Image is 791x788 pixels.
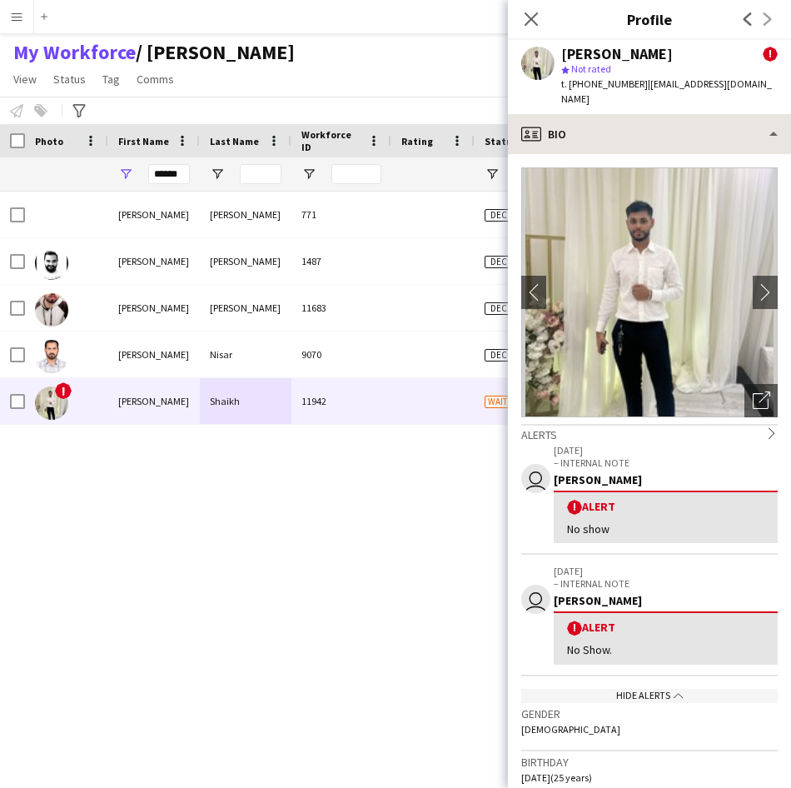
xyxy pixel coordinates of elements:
[521,689,778,703] div: Hide alerts
[108,332,200,377] div: [PERSON_NAME]
[763,47,778,62] span: !
[108,192,200,237] div: [PERSON_NAME]
[210,167,225,182] button: Open Filter Menu
[291,285,391,331] div: 11683
[554,565,778,577] p: [DATE]
[35,340,68,373] img: Sohail Nisar
[200,192,291,237] div: [PERSON_NAME]
[561,77,648,90] span: t. [PHONE_NUMBER]
[35,247,68,280] img: Sohail Coutinho
[561,77,772,105] span: | [EMAIL_ADDRESS][DOMAIN_NAME]
[136,40,295,65] span: Waad Ziyarah
[521,771,592,784] span: [DATE] (25 years)
[55,382,72,399] span: !
[200,238,291,284] div: [PERSON_NAME]
[137,72,174,87] span: Comms
[485,135,517,147] span: Status
[108,285,200,331] div: [PERSON_NAME]
[485,209,536,222] span: Declined
[554,444,778,456] p: [DATE]
[508,114,791,154] div: Bio
[521,424,778,442] div: Alerts
[521,723,620,736] span: [DEMOGRAPHIC_DATA]
[485,396,543,408] span: Waiting list
[301,128,361,153] span: Workforce ID
[47,68,92,90] a: Status
[301,167,316,182] button: Open Filter Menu
[13,40,136,65] a: My Workforce
[108,238,200,284] div: [PERSON_NAME]
[567,642,764,657] div: No Show.
[485,167,500,182] button: Open Filter Menu
[148,164,190,184] input: First Name Filter Input
[744,384,778,417] div: Open photos pop-in
[521,706,778,721] h3: Gender
[200,285,291,331] div: [PERSON_NAME]
[118,167,133,182] button: Open Filter Menu
[291,238,391,284] div: 1487
[35,293,68,327] img: Sohail Mirza
[102,72,120,87] span: Tag
[508,8,791,30] h3: Profile
[96,68,127,90] a: Tag
[567,621,582,636] span: !
[200,378,291,424] div: Shaikh
[291,192,391,237] div: 771
[291,378,391,424] div: 11942
[118,135,169,147] span: First Name
[485,302,536,315] span: Declined
[240,164,281,184] input: Last Name Filter Input
[561,47,673,62] div: [PERSON_NAME]
[7,68,43,90] a: View
[521,755,778,770] h3: Birthday
[69,101,89,121] app-action-btn: Advanced filters
[554,472,778,487] div: [PERSON_NAME]
[567,500,582,515] span: !
[571,62,611,75] span: Not rated
[554,593,778,608] div: [PERSON_NAME]
[567,499,764,515] div: Alert
[554,456,778,469] p: – INTERNAL NOTE
[210,135,259,147] span: Last Name
[331,164,381,184] input: Workforce ID Filter Input
[108,378,200,424] div: [PERSON_NAME]
[53,72,86,87] span: Status
[130,68,181,90] a: Comms
[13,72,37,87] span: View
[567,620,764,636] div: Alert
[200,332,291,377] div: Nisar
[35,387,68,420] img: Sohail Shaikh
[567,521,764,536] div: No show
[521,167,778,417] img: Crew avatar or photo
[401,135,433,147] span: Rating
[291,332,391,377] div: 9070
[485,256,536,268] span: Declined
[35,135,63,147] span: Photo
[554,577,778,590] p: – INTERNAL NOTE
[485,349,536,362] span: Declined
